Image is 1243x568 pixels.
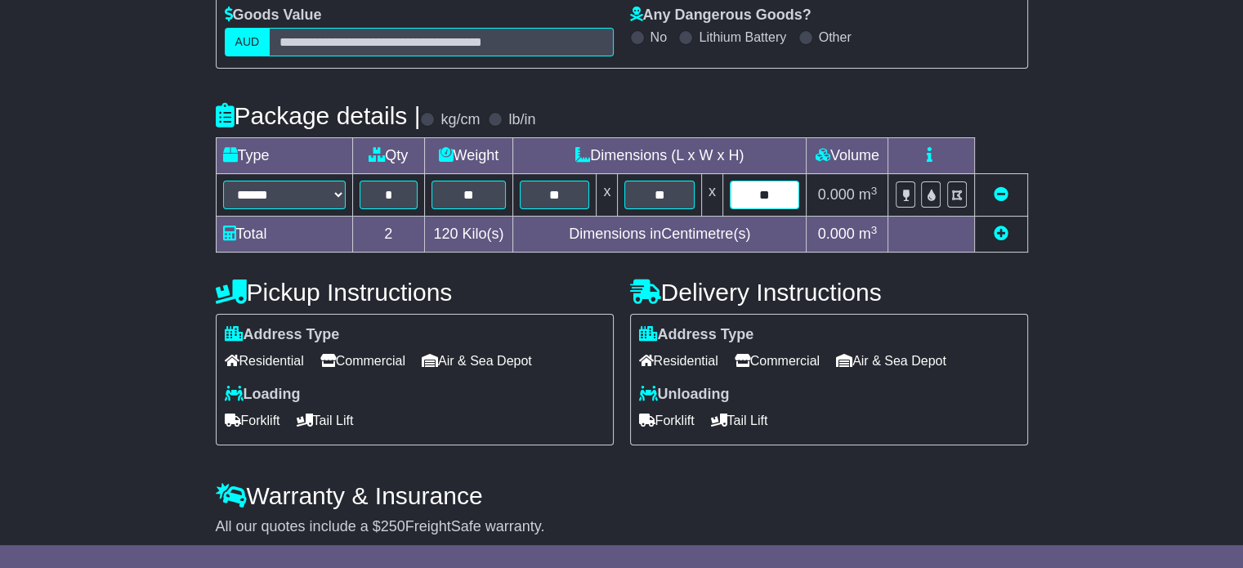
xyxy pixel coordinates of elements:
[216,279,614,306] h4: Pickup Instructions
[735,348,820,373] span: Commercial
[819,29,852,45] label: Other
[807,138,888,174] td: Volume
[651,29,667,45] label: No
[424,138,512,174] td: Weight
[225,7,322,25] label: Goods Value
[512,138,806,174] td: Dimensions (L x W x H)
[216,482,1028,509] h4: Warranty & Insurance
[216,138,352,174] td: Type
[639,326,754,344] label: Address Type
[297,408,354,433] span: Tail Lift
[818,226,855,242] span: 0.000
[216,518,1028,536] div: All our quotes include a $ FreightSafe warranty.
[871,224,878,236] sup: 3
[818,186,855,203] span: 0.000
[225,28,271,56] label: AUD
[225,348,304,373] span: Residential
[508,111,535,129] label: lb/in
[225,386,301,404] label: Loading
[699,29,786,45] label: Lithium Battery
[320,348,405,373] span: Commercial
[639,348,718,373] span: Residential
[352,138,424,174] td: Qty
[381,518,405,534] span: 250
[859,226,878,242] span: m
[630,7,812,25] label: Any Dangerous Goods?
[859,186,878,203] span: m
[440,111,480,129] label: kg/cm
[871,185,878,197] sup: 3
[216,102,421,129] h4: Package details |
[639,408,695,433] span: Forklift
[994,186,1008,203] a: Remove this item
[422,348,532,373] span: Air & Sea Depot
[225,408,280,433] span: Forklift
[424,217,512,253] td: Kilo(s)
[433,226,458,242] span: 120
[711,408,768,433] span: Tail Lift
[836,348,946,373] span: Air & Sea Depot
[512,217,806,253] td: Dimensions in Centimetre(s)
[630,279,1028,306] h4: Delivery Instructions
[994,226,1008,242] a: Add new item
[225,326,340,344] label: Address Type
[352,217,424,253] td: 2
[701,174,722,217] td: x
[639,386,730,404] label: Unloading
[216,217,352,253] td: Total
[597,174,618,217] td: x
